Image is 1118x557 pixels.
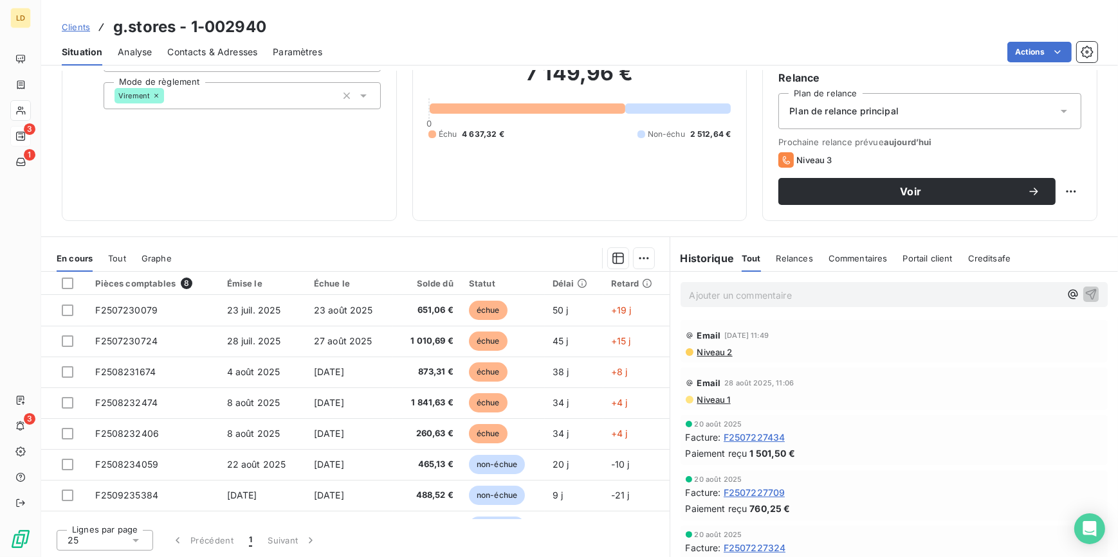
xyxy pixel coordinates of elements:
span: 651,06 € [401,304,454,317]
button: 1 [241,527,260,554]
span: 1 841,63 € [401,396,454,409]
span: F2507230724 [95,335,158,346]
div: Open Intercom Messenger [1074,513,1105,544]
h2: 7 149,96 € [428,60,731,99]
span: Facture : [686,430,721,444]
span: 38 j [553,366,569,377]
span: Voir [794,186,1027,197]
span: Virement [118,92,150,100]
span: Échu [439,128,457,140]
span: F2507230079 [95,305,158,315]
span: échue [469,424,508,443]
span: [DATE] [227,490,257,500]
span: F2508232406 [95,428,159,439]
span: 22 août 2025 [227,459,286,470]
span: Plan de relance principal [789,105,899,118]
span: 45 j [553,335,569,346]
span: Tout [742,253,761,263]
span: Email [697,330,721,340]
button: Précédent [163,527,241,554]
input: Ajouter une valeur [164,90,174,102]
span: 1 [24,149,35,161]
span: -10 j [611,459,630,470]
span: 23 juil. 2025 [227,305,281,315]
span: 20 août 2025 [695,420,742,428]
h3: g.stores - 1-002940 [113,15,266,39]
span: [DATE] 11:49 [724,332,769,339]
span: 873,31 € [401,366,454,378]
span: 0 [426,118,432,128]
span: Relances [776,253,813,263]
span: 20 août 2025 [695,475,742,483]
h6: Historique [670,251,735,266]
span: Niveau 3 [796,155,832,165]
span: 27 août 2025 [314,335,372,346]
span: 20 j [553,459,569,470]
span: aujourd’hui [884,137,932,147]
span: 25 [68,534,78,547]
span: Email [697,378,721,388]
span: 488,52 € [401,489,454,502]
span: 1 [249,534,252,547]
span: Commentaires [829,253,888,263]
span: F2507227324 [724,541,786,554]
span: Niveau 1 [696,394,731,405]
button: Suivant [260,527,325,554]
span: -21 j [611,490,630,500]
span: non-échue [469,455,525,474]
span: Contacts & Adresses [167,46,257,58]
span: +4 j [611,428,628,439]
span: Paiement reçu [686,446,747,460]
span: +19 j [611,305,632,315]
div: Retard [611,278,662,288]
span: F2508232474 [95,397,158,408]
span: Analyse [118,46,152,58]
div: Échue le [314,278,385,288]
span: 3 [24,123,35,135]
span: 1 010,69 € [401,335,454,348]
span: 760,25 € [749,502,790,515]
span: échue [469,393,508,412]
span: 34 j [553,428,569,439]
span: F2507227434 [724,430,785,444]
span: Non-échu [648,128,685,140]
div: LD [10,8,31,28]
span: Niveau 2 [696,347,733,357]
span: Creditsafe [968,253,1011,263]
span: [DATE] [314,397,344,408]
button: Actions [1007,42,1072,62]
span: 34 j [553,397,569,408]
span: F2508231674 [95,366,156,377]
span: 28 juil. 2025 [227,335,281,346]
span: +15 j [611,335,631,346]
div: Délai [553,278,596,288]
span: Facture : [686,541,721,554]
span: F2508234059 [95,459,158,470]
div: Émise le [227,278,298,288]
div: Pièces comptables [95,278,211,289]
span: Graphe [142,253,172,263]
span: En cours [57,253,93,263]
span: 23 août 2025 [314,305,373,315]
span: [DATE] [314,459,344,470]
span: 8 [181,278,192,289]
span: [DATE] [314,428,344,439]
span: F2507227709 [724,486,785,499]
span: Tout [108,253,126,263]
span: 8 août 2025 [227,397,280,408]
span: Prochaine relance prévue [778,137,1081,147]
span: 3 [24,413,35,425]
span: Situation [62,46,102,58]
span: Paramètres [273,46,322,58]
span: échue [469,362,508,382]
span: 50 j [553,305,569,315]
span: 20 août 2025 [695,531,742,538]
span: non-échue [469,517,525,536]
span: échue [469,301,508,320]
span: 4 637,32 € [462,128,504,140]
span: [DATE] [314,366,344,377]
span: [DATE] [314,490,344,500]
span: échue [469,332,508,351]
span: Portail client [903,253,953,263]
span: 9 j [553,490,563,500]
